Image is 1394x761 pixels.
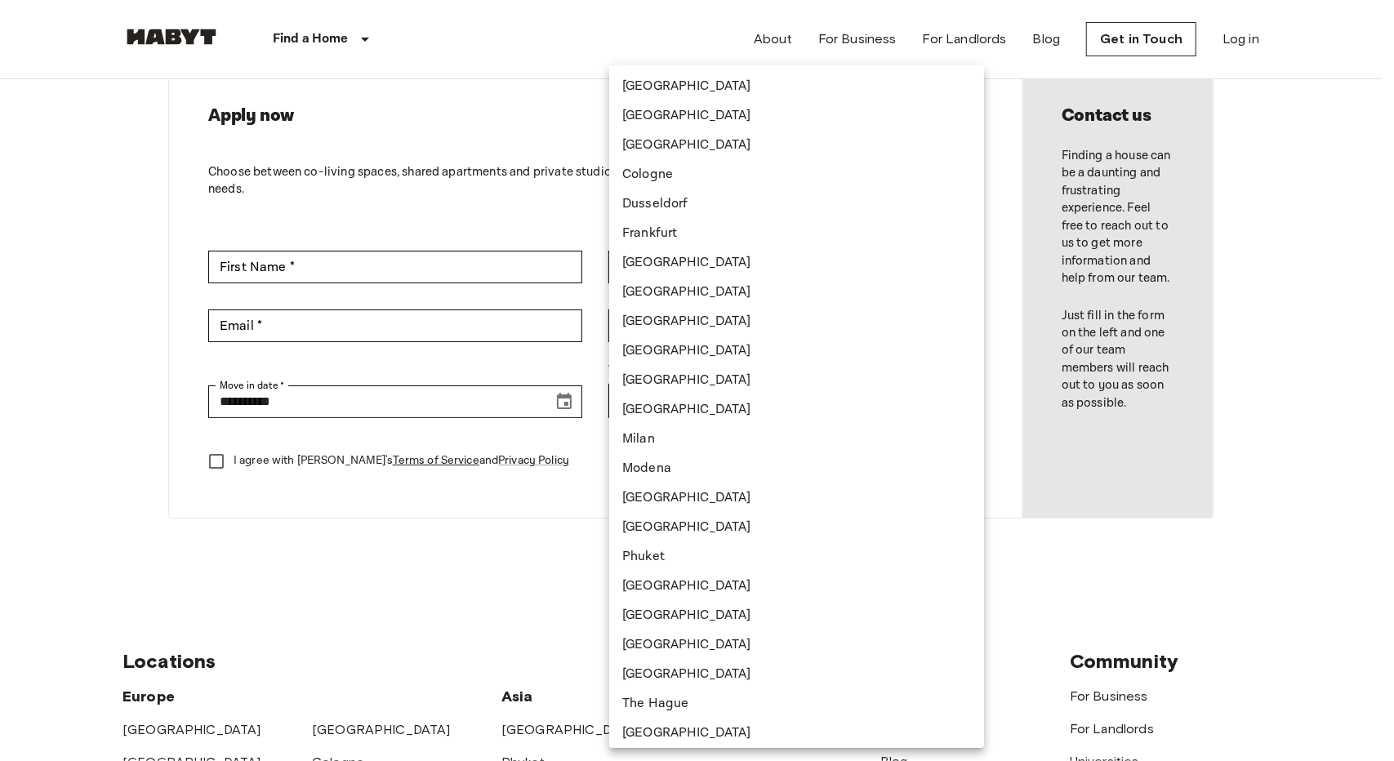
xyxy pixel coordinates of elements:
[609,719,984,748] li: [GEOGRAPHIC_DATA]
[609,307,984,336] li: [GEOGRAPHIC_DATA]
[609,101,984,131] li: [GEOGRAPHIC_DATA]
[609,248,984,278] li: [GEOGRAPHIC_DATA]
[609,395,984,425] li: [GEOGRAPHIC_DATA]
[609,483,984,513] li: [GEOGRAPHIC_DATA]
[609,689,984,719] li: The Hague
[609,630,984,660] li: [GEOGRAPHIC_DATA]
[609,601,984,630] li: [GEOGRAPHIC_DATA]
[609,572,984,601] li: [GEOGRAPHIC_DATA]
[609,131,984,160] li: [GEOGRAPHIC_DATA]
[609,660,984,689] li: [GEOGRAPHIC_DATA]
[609,513,984,542] li: [GEOGRAPHIC_DATA]
[609,542,984,572] li: Phuket
[609,425,984,454] li: Milan
[609,278,984,307] li: [GEOGRAPHIC_DATA]
[609,336,984,366] li: [GEOGRAPHIC_DATA]
[609,72,984,101] li: [GEOGRAPHIC_DATA]
[609,189,984,219] li: Dusseldorf
[609,160,984,189] li: Cologne
[609,219,984,248] li: Frankfurt
[609,454,984,483] li: Modena
[609,366,984,395] li: [GEOGRAPHIC_DATA]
